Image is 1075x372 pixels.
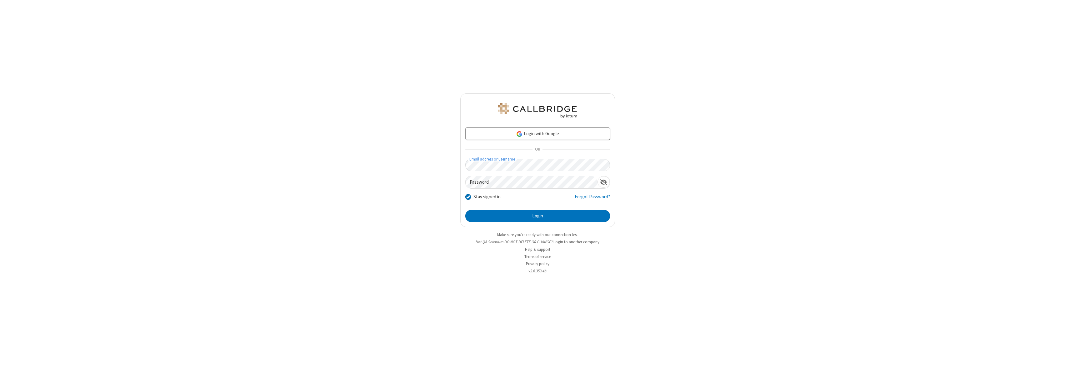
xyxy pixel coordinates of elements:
a: Make sure you're ready with our connection test [497,232,578,237]
a: Privacy policy [526,261,549,266]
li: v2.6.353.4b [460,268,615,274]
a: Terms of service [524,254,551,259]
a: Login with Google [465,127,610,140]
input: Email address or username [465,159,610,171]
span: OR [532,145,542,154]
label: Stay signed in [473,193,501,201]
img: QA Selenium DO NOT DELETE OR CHANGE [497,103,578,118]
li: Not QA Selenium DO NOT DELETE OR CHANGE? [460,239,615,245]
div: Show password [597,176,610,188]
img: google-icon.png [516,131,523,137]
input: Password [466,176,597,188]
button: Login [465,210,610,222]
a: Forgot Password? [575,193,610,205]
a: Help & support [525,247,550,252]
button: Login to another company [553,239,599,245]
